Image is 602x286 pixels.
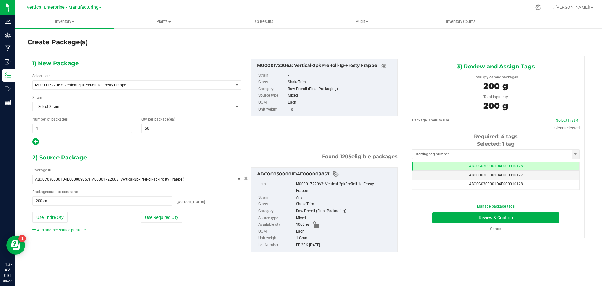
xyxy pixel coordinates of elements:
div: ABC0C0300001D4E000009857 [257,171,394,178]
label: Class [258,201,295,208]
span: Found eligible packages [322,153,398,160]
span: Number of packages [32,117,68,121]
div: Each [296,228,394,235]
h4: Create Package(s) [28,38,88,47]
span: 1205 [340,154,351,159]
button: Use Required Qty [141,212,182,223]
div: - [288,72,394,79]
a: Lab Results [213,15,312,28]
span: Plants [114,19,213,24]
span: ABC0C0300001D4E000009857 [35,177,89,181]
label: Strain [258,194,295,201]
label: Category [258,86,287,93]
inline-svg: Inbound [5,59,11,65]
span: Audit [313,19,411,24]
inline-svg: Grow [5,32,11,38]
p: 11:37 AM CDT [3,262,12,278]
a: Inventory Counts [411,15,510,28]
inline-svg: Reports [5,99,11,105]
span: ABC0C0300001D4E000010127 [469,173,523,177]
span: Total qty of new packages [474,75,518,79]
span: select [233,175,241,184]
label: Source type [258,215,295,222]
div: Mixed [288,92,394,99]
span: [PERSON_NAME] [177,199,205,204]
div: Raw Preroll (Final Packaging) [288,86,394,93]
div: Any [296,194,394,201]
div: FF.2PK.[DATE] [296,242,394,249]
span: 1003 ea [296,221,310,228]
div: 1 g [288,106,394,113]
div: M00001722063: Vertical-2pkPreRoll-1g-Frosty Frappe [257,62,394,70]
span: (ea) [169,117,175,121]
button: Cancel button [242,174,250,183]
label: UOM [258,99,287,106]
inline-svg: Analytics [5,18,11,24]
span: Total input qty [483,95,508,99]
a: Select first 4 [556,118,578,123]
a: Plants [114,15,213,28]
p: 08/27 [3,278,12,283]
span: 3) Review and Assign Tags [457,62,535,71]
span: 200 g [483,101,508,111]
label: Strain [32,95,42,100]
label: Unit weight [258,235,295,242]
span: ABC0C0300001D4E000010126 [469,164,523,168]
div: M00001722063: Vertical-2pkPreRoll-1g-Frosty Frappe [296,181,394,194]
inline-svg: Inventory [5,72,11,78]
span: 2) Source Package [32,153,87,162]
span: select [572,150,579,159]
label: Class [258,79,287,86]
span: select [233,102,241,111]
span: M00001722063: Vertical-2pkPreRoll-1g-Frosty Frappe [35,83,223,87]
span: ( M00001722063: Vertical-2pkPreRoll-1g-Frosty Frappe ) [89,177,184,181]
label: Unit weight [258,106,287,113]
a: Audit [312,15,411,28]
iframe: Resource center unread badge [18,235,26,242]
button: Review & Confirm [432,212,559,223]
inline-svg: Manufacturing [5,45,11,51]
span: Required: 4 tags [474,133,518,139]
div: Mixed [296,215,394,222]
a: Manage package tags [477,204,515,208]
span: select [233,81,241,89]
label: Source type [258,92,287,99]
span: Package to consume [32,190,78,194]
div: ShakeTrim [288,79,394,86]
span: Select Strain [33,102,233,111]
span: ABC0C0300001D4E000010128 [469,182,523,186]
a: Clear selected [554,126,580,130]
label: Strain [258,72,287,79]
iframe: Resource center [6,236,25,255]
label: UOM [258,228,295,235]
a: Inventory [15,15,114,28]
span: 1) New Package [32,59,79,68]
span: Qty per package [141,117,175,121]
div: ShakeTrim [296,201,394,208]
span: Add new output [32,141,39,145]
span: 200 g [483,81,508,91]
span: Package labels to use [412,118,449,122]
div: Raw Preroll (Final Packaging) [296,208,394,215]
div: 1 Gram [296,235,394,242]
input: 4 [33,124,132,133]
span: Vertical Enterprise - Manufacturing [27,5,98,10]
button: Use Entire Qty [32,212,68,223]
div: Manage settings [534,4,542,10]
span: count [47,190,57,194]
label: Lot Number [258,242,295,249]
span: Selected: 1 tag [477,141,515,147]
a: Cancel [490,227,502,231]
label: Available qty [258,221,295,228]
span: Hi, [PERSON_NAME]! [549,5,590,10]
span: Lab Results [244,19,282,24]
label: Category [258,208,295,215]
label: Item [258,181,295,194]
div: Each [288,99,394,106]
span: Package ID [32,168,51,172]
span: Inventory Counts [438,19,484,24]
input: 200 ea [33,197,172,205]
inline-svg: Outbound [5,86,11,92]
a: Add another source package [32,228,86,232]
